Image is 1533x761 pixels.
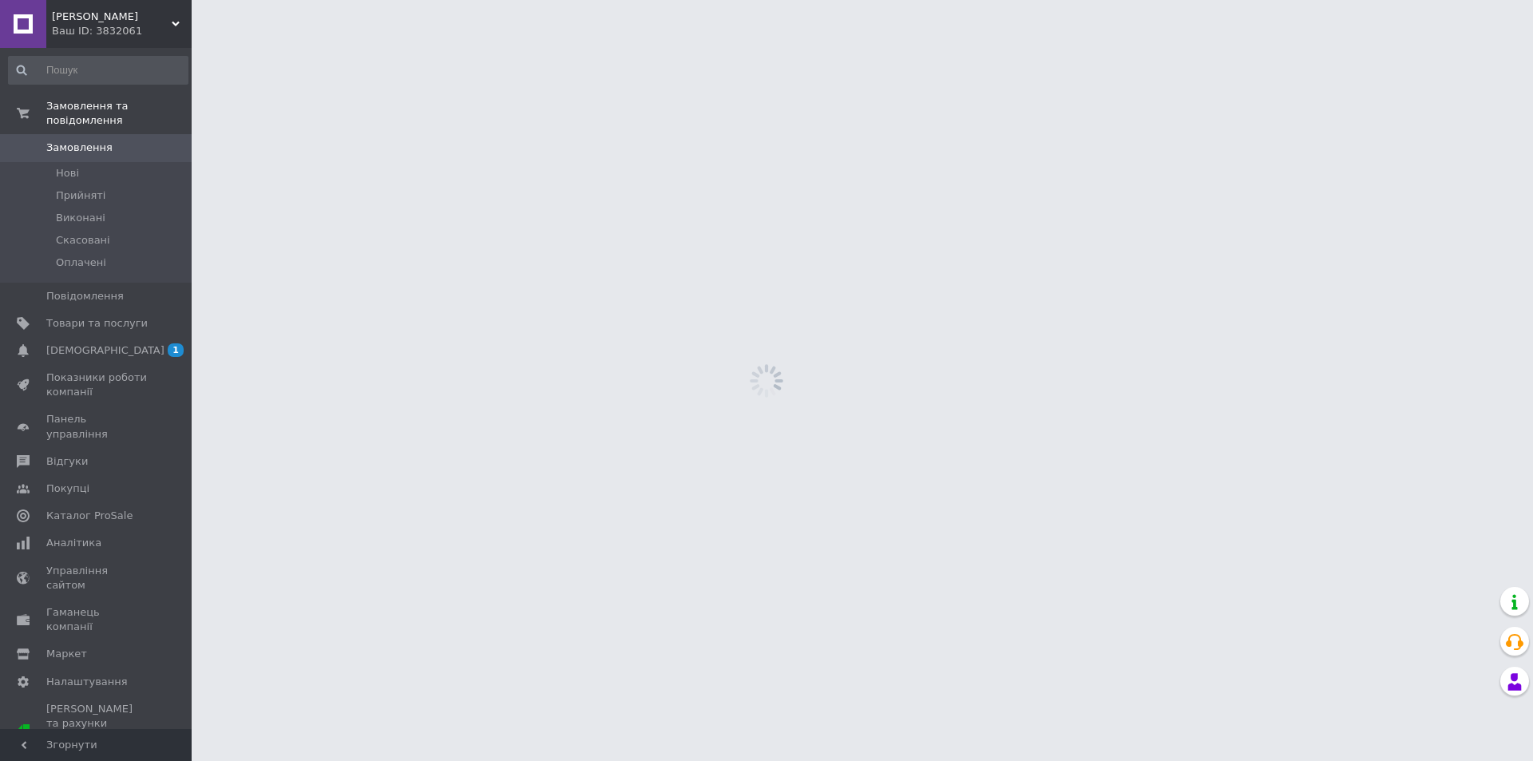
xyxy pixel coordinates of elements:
[56,256,106,270] span: Оплачені
[56,211,105,225] span: Виконані
[46,509,133,523] span: Каталог ProSale
[46,564,148,593] span: Управління сайтом
[46,702,148,760] span: [PERSON_NAME] та рахунки
[46,141,113,155] span: Замовлення
[52,10,172,24] span: ФОП Михальов В.І.
[46,343,164,358] span: [DEMOGRAPHIC_DATA]
[52,24,192,38] div: Ваш ID: 3832061
[46,289,124,303] span: Повідомлення
[46,371,148,399] span: Показники роботи компанії
[46,482,89,496] span: Покупці
[46,647,87,661] span: Маркет
[46,675,128,689] span: Налаштування
[46,316,148,331] span: Товари та послуги
[46,454,88,469] span: Відгуки
[46,605,148,634] span: Гаманець компанії
[56,166,79,180] span: Нові
[8,56,188,85] input: Пошук
[46,99,192,128] span: Замовлення та повідомлення
[46,412,148,441] span: Панель управління
[168,343,184,357] span: 1
[46,536,101,550] span: Аналітика
[56,188,105,203] span: Прийняті
[56,233,110,248] span: Скасовані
